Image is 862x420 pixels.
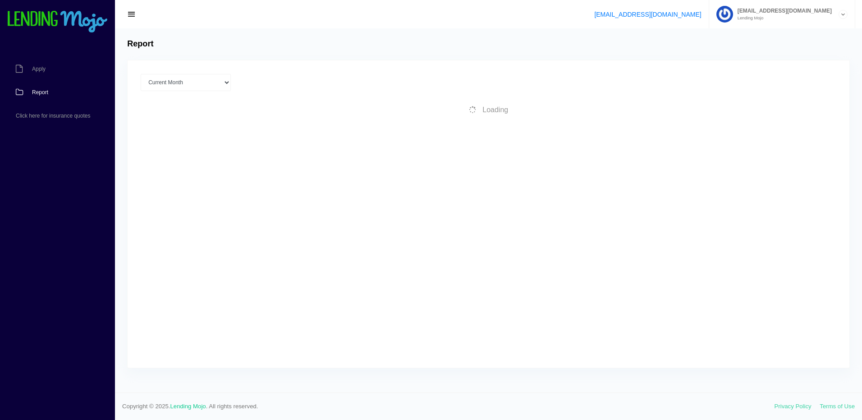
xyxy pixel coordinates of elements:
span: Loading [482,106,508,114]
a: Privacy Policy [775,403,812,410]
a: Terms of Use [820,403,855,410]
small: Lending Mojo [733,16,832,20]
span: [EMAIL_ADDRESS][DOMAIN_NAME] [733,8,832,14]
h4: Report [127,39,153,49]
span: Copyright © 2025. . All rights reserved. [122,402,775,411]
a: Lending Mojo [170,403,206,410]
img: logo-small.png [7,11,108,33]
a: [EMAIL_ADDRESS][DOMAIN_NAME] [594,11,701,18]
span: Click here for insurance quotes [16,113,90,119]
span: Apply [32,66,46,72]
img: Profile image [716,6,733,23]
span: Report [32,90,48,95]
